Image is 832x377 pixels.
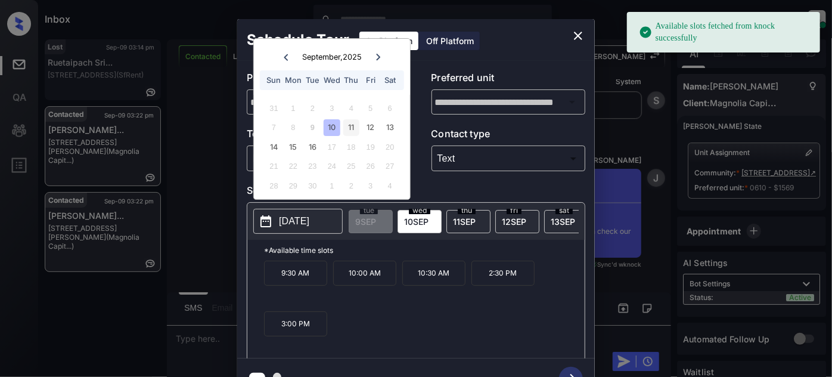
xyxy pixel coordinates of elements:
[471,261,535,286] p: 2:30 PM
[266,178,282,194] div: Not available Sunday, September 28th, 2025
[362,139,378,155] div: Not available Friday, September 19th, 2025
[362,178,378,194] div: Not available Friday, October 3rd, 2025
[266,100,282,116] div: Not available Sunday, August 31st, 2025
[409,207,430,214] span: wed
[446,210,490,233] div: date-select
[362,100,378,116] div: Not available Friday, September 5th, 2025
[639,16,811,49] div: Available slots fetched from knock successfully
[266,72,282,88] div: Sun
[266,158,282,174] div: Not available Sunday, September 21st, 2025
[382,139,398,155] div: Not available Saturday, September 20th, 2025
[302,52,362,61] div: September , 2025
[324,72,340,88] div: Wed
[343,139,359,155] div: Not available Thursday, September 18th, 2025
[382,72,398,88] div: Sat
[285,178,301,194] div: Not available Monday, September 29th, 2025
[362,119,378,135] div: Choose Friday, September 12th, 2025
[551,217,575,227] span: 13 SEP
[343,119,359,135] div: Choose Thursday, September 11th, 2025
[343,100,359,116] div: Not available Thursday, September 4th, 2025
[266,119,282,135] div: Not available Sunday, September 7th, 2025
[253,209,343,234] button: [DATE]
[507,207,521,214] span: fri
[502,217,526,227] span: 12 SEP
[264,240,585,261] p: *Available time slots
[305,72,321,88] div: Tue
[398,210,442,233] div: date-select
[382,158,398,174] div: Not available Saturday, September 27th, 2025
[247,70,401,89] p: Preferred community
[264,311,327,336] p: 3:00 PM
[404,217,429,227] span: 10 SEP
[285,72,301,88] div: Mon
[555,207,573,214] span: sat
[453,217,476,227] span: 11 SEP
[324,100,340,116] div: Not available Wednesday, September 3rd, 2025
[382,178,398,194] div: Not available Saturday, October 4th, 2025
[305,119,321,135] div: Not available Tuesday, September 9th, 2025
[343,158,359,174] div: Not available Thursday, September 25th, 2025
[431,70,586,89] p: Preferred unit
[324,139,340,155] div: Not available Wednesday, September 17th, 2025
[544,210,588,233] div: date-select
[324,119,340,135] div: Choose Wednesday, September 10th, 2025
[285,100,301,116] div: Not available Monday, September 1st, 2025
[495,210,539,233] div: date-select
[305,139,321,155] div: Choose Tuesday, September 16th, 2025
[247,183,585,202] p: Select slot
[431,126,586,146] p: Contact type
[362,72,378,88] div: Fri
[420,32,480,50] div: Off Platform
[285,139,301,155] div: Choose Monday, September 15th, 2025
[333,261,396,286] p: 10:00 AM
[458,207,476,214] span: thu
[285,158,301,174] div: Not available Monday, September 22nd, 2025
[257,98,406,195] div: month 2025-09
[382,100,398,116] div: Not available Saturday, September 6th, 2025
[264,261,327,286] p: 9:30 AM
[343,72,359,88] div: Thu
[305,178,321,194] div: Not available Tuesday, September 30th, 2025
[237,19,359,61] h2: Schedule Tour
[359,32,418,50] div: On Platform
[247,126,401,146] p: Tour type
[566,24,590,48] button: close
[324,158,340,174] div: Not available Wednesday, September 24th, 2025
[250,149,398,168] div: In Person
[279,214,309,228] p: [DATE]
[434,149,583,168] div: Text
[343,178,359,194] div: Not available Thursday, October 2nd, 2025
[402,261,465,286] p: 10:30 AM
[382,119,398,135] div: Choose Saturday, September 13th, 2025
[266,139,282,155] div: Choose Sunday, September 14th, 2025
[362,158,378,174] div: Not available Friday, September 26th, 2025
[324,178,340,194] div: Not available Wednesday, October 1st, 2025
[305,100,321,116] div: Not available Tuesday, September 2nd, 2025
[305,158,321,174] div: Not available Tuesday, September 23rd, 2025
[285,119,301,135] div: Not available Monday, September 8th, 2025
